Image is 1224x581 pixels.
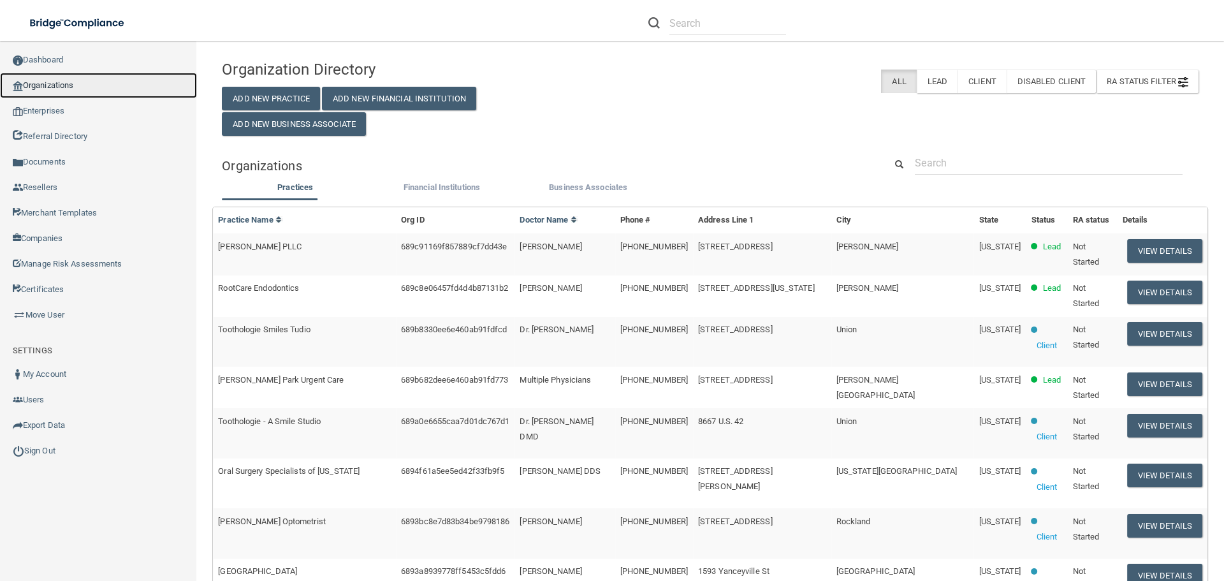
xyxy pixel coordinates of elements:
h4: Organization Directory [222,61,535,78]
span: 6893a8939778ff5453c5fdd6 [401,566,506,576]
button: View Details [1127,414,1202,438]
span: Multiple Physicians [520,375,591,385]
img: organization-icon.f8decf85.png [13,81,23,91]
th: Phone # [615,207,693,233]
span: Toothologie - A Smile Studio [218,416,321,426]
span: [PERSON_NAME] [836,283,898,293]
img: bridge_compliance_login_screen.278c3ca4.svg [19,10,136,36]
p: Client [1037,338,1058,353]
span: [PHONE_NUMBER] [620,566,688,576]
span: [STREET_ADDRESS][US_STATE] [698,283,815,293]
span: Union [836,416,857,426]
span: [PERSON_NAME] Park Urgent Care [218,375,344,385]
label: Client [958,70,1007,93]
img: icon-export.b9366987.png [13,420,23,430]
th: Status [1026,207,1068,233]
li: Practices [222,180,368,198]
span: [PERSON_NAME] [520,283,581,293]
span: 689b682dee6e460ab91fd773 [401,375,508,385]
span: [PERSON_NAME] Optometrist [218,517,326,526]
span: [STREET_ADDRESS] [698,375,773,385]
span: 6893bc8e7d83b34be9798186 [401,517,509,526]
span: [STREET_ADDRESS][PERSON_NAME] [698,466,773,491]
span: [STREET_ADDRESS] [698,325,773,334]
span: [US_STATE] [979,466,1021,476]
p: Lead [1043,372,1061,388]
p: Client [1037,429,1058,445]
span: [PHONE_NUMBER] [620,416,688,426]
th: Org ID [396,207,514,233]
span: [US_STATE][GEOGRAPHIC_DATA] [836,466,958,476]
span: [US_STATE] [979,416,1021,426]
span: Union [836,325,857,334]
span: [GEOGRAPHIC_DATA] [218,566,297,576]
label: Practices [228,180,362,195]
input: Search [915,151,1183,175]
img: ic_reseller.de258add.png [13,182,23,193]
label: Lead [917,70,958,93]
span: Not Started [1073,416,1100,441]
span: RootCare Endodontics [218,283,299,293]
span: [US_STATE] [979,517,1021,526]
span: [PERSON_NAME] DDS [520,466,601,476]
span: [PERSON_NAME][GEOGRAPHIC_DATA] [836,375,915,400]
span: [US_STATE] [979,325,1021,334]
span: 689b8330ee6e460ab91fdfcd [401,325,507,334]
span: RA Status Filter [1107,77,1188,86]
span: [PERSON_NAME] [520,566,581,576]
span: [PERSON_NAME] PLLC [218,242,302,251]
span: 1593 Yanceyville St [698,566,769,576]
button: View Details [1127,464,1202,487]
img: briefcase.64adab9b.png [13,309,25,321]
button: View Details [1127,322,1202,346]
span: [PHONE_NUMBER] [620,325,688,334]
span: [PERSON_NAME] [520,517,581,526]
span: Financial Institutions [404,182,480,192]
button: View Details [1127,239,1202,263]
span: 689c91169f857889cf7dd43e [401,242,507,251]
img: ic_user_dark.df1a06c3.png [13,369,23,379]
label: Disabled Client [1007,70,1096,93]
span: [PHONE_NUMBER] [620,466,688,476]
th: City [831,207,974,233]
span: Oral Surgery Specialists of [US_STATE] [218,466,360,476]
span: Dr. [PERSON_NAME] [520,325,594,334]
button: Add New Practice [222,87,320,110]
th: Details [1118,207,1207,233]
span: 8667 U.S. 42 [698,416,743,426]
img: ic_power_dark.7ecde6b1.png [13,445,24,457]
span: [US_STATE] [979,566,1021,576]
p: Lead [1043,281,1061,296]
th: State [974,207,1026,233]
th: RA status [1068,207,1118,233]
span: Dr. [PERSON_NAME] DMD [520,416,594,441]
span: [GEOGRAPHIC_DATA] [836,566,915,576]
img: ic_dashboard_dark.d01f4a41.png [13,55,23,66]
span: Rockland [836,517,871,526]
span: [PERSON_NAME] [520,242,581,251]
a: Doctor Name [520,215,577,224]
p: Client [1037,480,1058,495]
span: [STREET_ADDRESS] [698,517,773,526]
label: SETTINGS [13,343,52,358]
li: Financial Institutions [368,180,515,198]
span: 689a0e6655caa7d01dc767d1 [401,416,509,426]
img: icon-filter@2x.21656d0b.png [1178,77,1188,87]
th: Address Line 1 [693,207,831,233]
p: Lead [1043,239,1061,254]
span: Not Started [1073,283,1100,308]
img: icon-documents.8dae5593.png [13,158,23,168]
a: Practice Name [218,215,282,224]
label: Business Associates [521,180,655,195]
button: Add New Financial Institution [322,87,476,110]
label: Financial Institutions [375,180,509,195]
span: Toothologie Smiles Tudio [218,325,310,334]
label: All [881,70,916,93]
span: [STREET_ADDRESS] [698,242,773,251]
span: Practices [277,182,313,192]
span: [PERSON_NAME] [836,242,898,251]
span: Business Associates [549,182,627,192]
img: ic-search.3b580494.png [648,17,660,29]
span: 689c8e06457fd4d4b87131b2 [401,283,508,293]
span: [PHONE_NUMBER] [620,242,688,251]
